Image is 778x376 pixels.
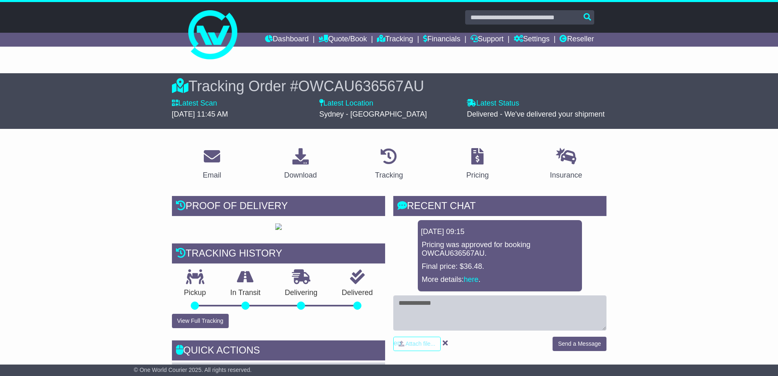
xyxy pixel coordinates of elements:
a: Reseller [560,33,594,47]
div: Tracking history [172,243,385,266]
a: Insurance [545,145,588,184]
div: Download [284,170,317,181]
div: Quick Actions [172,340,385,362]
span: © One World Courier 2025. All rights reserved. [134,367,252,373]
p: Pricing was approved for booking OWCAU636567AU. [422,241,578,258]
img: GetPodImage [275,223,282,230]
a: Email [197,145,226,184]
a: Pricing [461,145,494,184]
a: Tracking [370,145,408,184]
a: Quote/Book [319,33,367,47]
button: View Full Tracking [172,314,229,328]
div: RECENT CHAT [393,196,606,218]
p: Final price: $36.48. [422,262,578,271]
a: Dashboard [265,33,309,47]
a: here [464,275,479,284]
a: Financials [423,33,460,47]
label: Latest Scan [172,99,217,108]
span: OWCAU636567AU [298,78,424,95]
div: Insurance [550,170,582,181]
div: Proof of Delivery [172,196,385,218]
p: Pickup [172,288,218,297]
a: Settings [514,33,550,47]
label: Latest Location [319,99,373,108]
div: Tracking [375,170,403,181]
p: In Transit [218,288,273,297]
div: [DATE] 09:15 [421,227,579,236]
a: Tracking [377,33,413,47]
label: Latest Status [467,99,519,108]
button: Send a Message [553,337,606,351]
div: Pricing [466,170,489,181]
a: Support [470,33,504,47]
span: [DATE] 11:45 AM [172,110,228,118]
span: Delivered - We've delivered your shipment [467,110,604,118]
span: Sydney - [GEOGRAPHIC_DATA] [319,110,427,118]
p: Delivering [273,288,330,297]
p: More details: . [422,275,578,284]
div: Tracking Order # [172,77,606,95]
div: Email [203,170,221,181]
p: Delivered [330,288,385,297]
a: Download [279,145,322,184]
